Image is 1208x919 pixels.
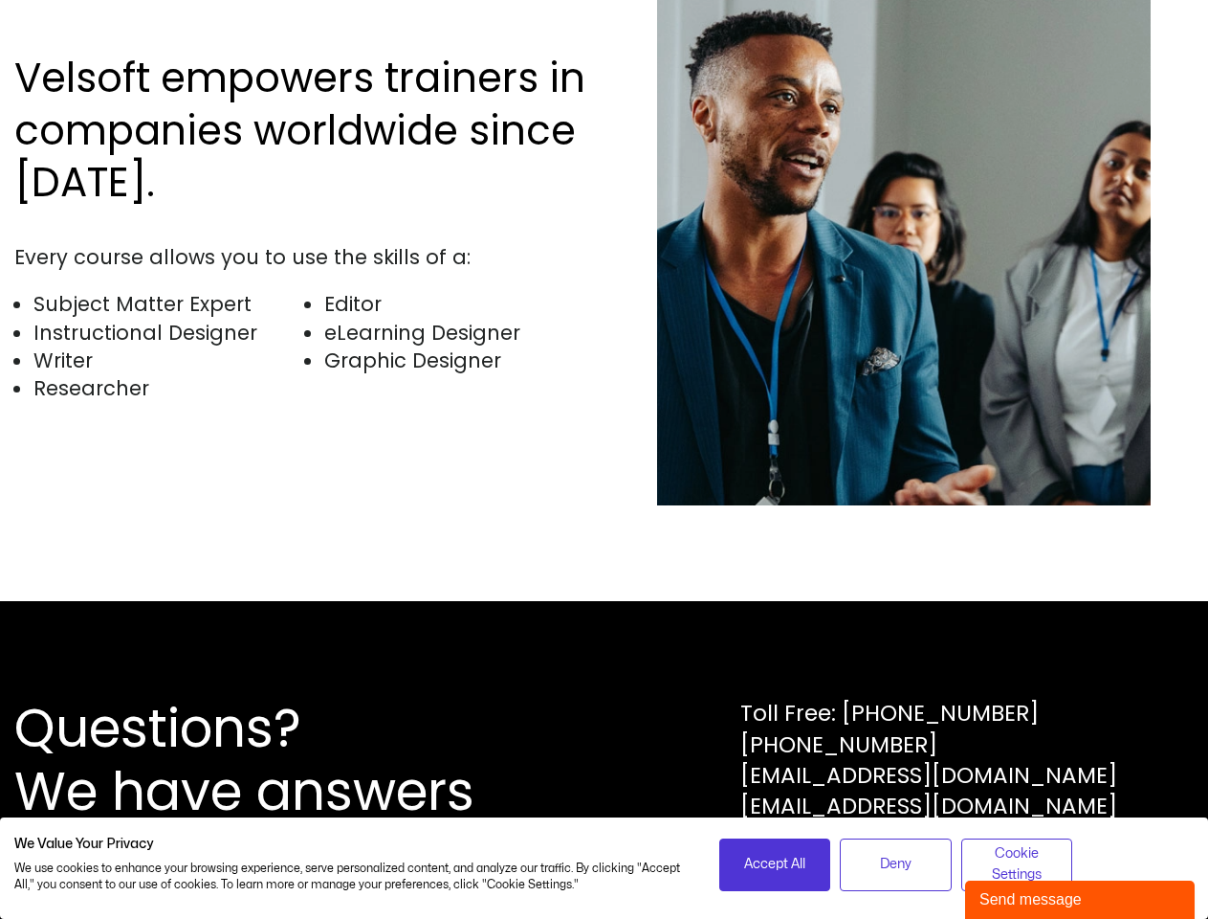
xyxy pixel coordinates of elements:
[324,290,595,318] li: Editor
[14,53,595,210] h2: Velsoft empowers trainers in companies worldwide since [DATE].
[14,697,543,823] h2: Questions? We have answers
[965,877,1198,919] iframe: chat widget
[840,839,952,891] button: Deny all cookies
[33,319,304,347] li: Instructional Designer
[14,836,691,853] h2: We Value Your Privacy
[14,243,595,271] div: Every course allows you to use the skills of a:
[324,347,595,374] li: Graphic Designer
[880,854,911,875] span: Deny
[33,347,304,374] li: Writer
[740,698,1117,821] div: Toll Free: [PHONE_NUMBER] [PHONE_NUMBER] [EMAIL_ADDRESS][DOMAIN_NAME] [EMAIL_ADDRESS][DOMAIN_NAME]
[961,839,1073,891] button: Adjust cookie preferences
[744,854,805,875] span: Accept All
[14,861,691,893] p: We use cookies to enhance your browsing experience, serve personalized content, and analyze our t...
[33,374,304,402] li: Researcher
[33,290,304,318] li: Subject Matter Expert
[324,319,595,347] li: eLearning Designer
[719,839,831,891] button: Accept all cookies
[974,843,1061,886] span: Cookie Settings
